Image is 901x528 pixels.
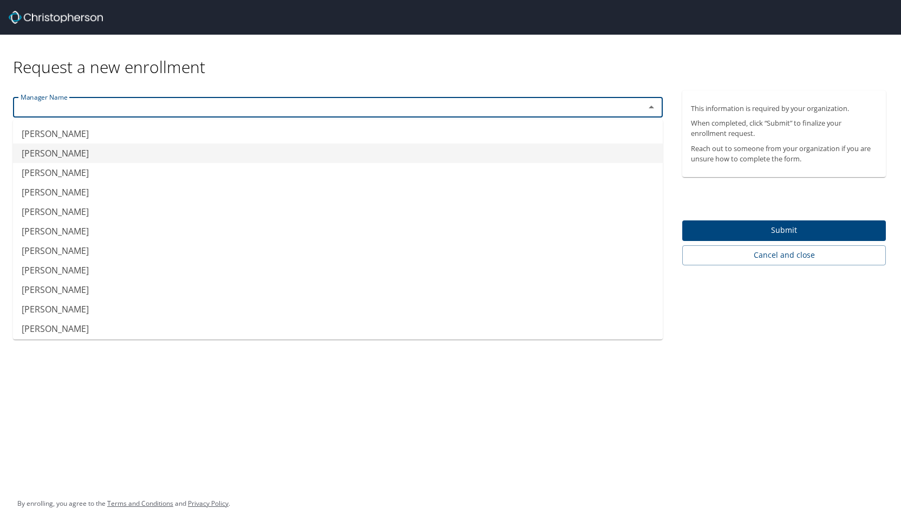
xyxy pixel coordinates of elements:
[691,118,877,139] p: When completed, click “Submit” to finalize your enrollment request.
[691,144,877,164] p: Reach out to someone from your organization if you are unsure how to complete the form.
[691,224,877,237] span: Submit
[682,245,886,265] button: Cancel and close
[13,182,663,202] li: [PERSON_NAME]
[188,499,228,508] a: Privacy Policy
[13,319,663,338] li: [PERSON_NAME]
[13,124,663,144] li: [PERSON_NAME]
[13,35,895,77] div: Request a new enrollment
[13,299,663,319] li: [PERSON_NAME]
[691,103,877,114] p: This information is required by your organization.
[107,499,173,508] a: Terms and Conditions
[13,221,663,241] li: [PERSON_NAME]
[682,220,886,242] button: Submit
[13,202,663,221] li: [PERSON_NAME]
[17,490,230,517] div: By enrolling, you agree to the and .
[13,260,663,280] li: [PERSON_NAME]
[691,249,877,262] span: Cancel and close
[13,163,663,182] li: [PERSON_NAME]
[644,100,659,115] button: Close
[9,11,103,24] img: cbt logo
[13,280,663,299] li: [PERSON_NAME]
[13,144,663,163] li: [PERSON_NAME]
[13,241,663,260] li: [PERSON_NAME]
